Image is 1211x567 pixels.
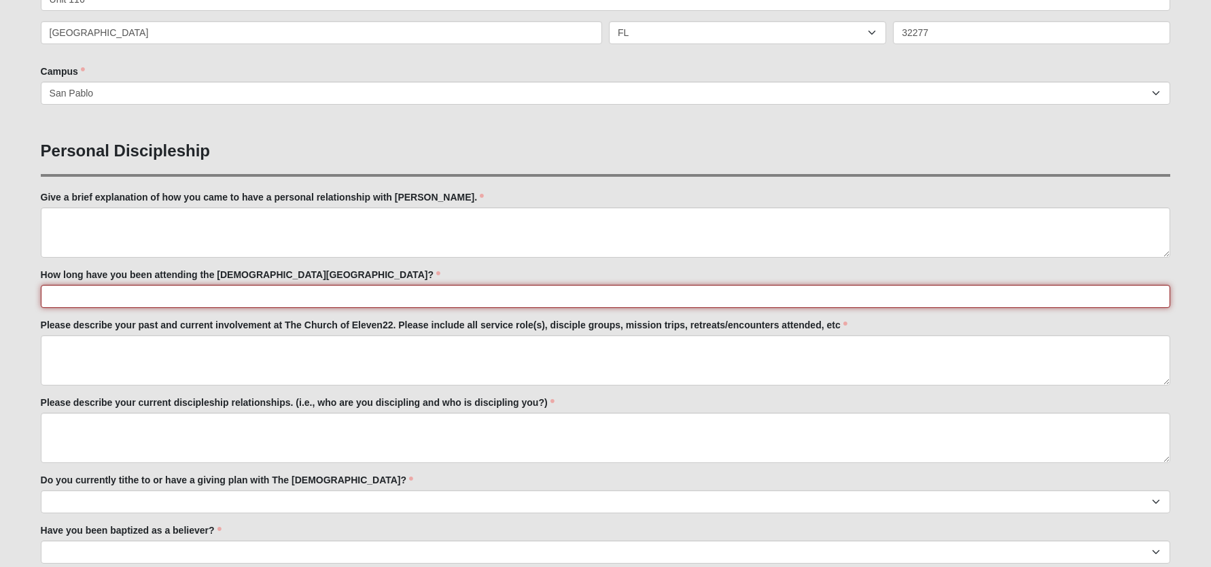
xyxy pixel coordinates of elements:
[41,473,414,487] label: Do you currently tithe to or have a giving plan with The [DEMOGRAPHIC_DATA]?
[41,190,485,204] label: Give a brief explanation of how you came to have a personal relationship with [PERSON_NAME].
[41,21,602,44] input: City
[41,141,1171,161] h3: Personal Discipleship
[41,318,847,332] label: Please describe your past and current involvement at The Church of Eleven22. Please include all s...
[893,21,1170,44] input: Zip
[41,268,440,281] label: How long have you been attending the [DEMOGRAPHIC_DATA][GEOGRAPHIC_DATA]?
[41,65,85,78] label: Campus
[41,396,555,409] label: Please describe your current discipleship relationships. (i.e., who are you discipling and who is...
[41,523,222,537] label: Have you been baptized as a believer?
